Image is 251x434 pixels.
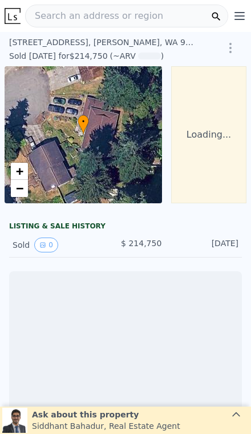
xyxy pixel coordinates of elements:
div: • [78,115,89,135]
div: Sold [13,238,85,252]
div: Loading... [171,66,246,203]
img: Siddhant Bahadur [2,408,27,433]
div: LISTING & SALE HISTORY [9,222,242,233]
div: (~ARV ) [108,50,164,62]
div: Ask about this property [32,409,180,420]
a: Zoom in [11,163,28,180]
img: Lotside [5,8,21,24]
span: $ 214,750 [121,239,161,248]
button: View historical data [34,238,58,252]
div: Siddhant Bahadur , Real Estate Agent [32,420,180,432]
div: [DATE] [166,238,238,252]
span: Search an address or region [26,9,163,23]
button: Show Options [219,37,242,59]
span: + [16,164,23,178]
a: Zoom out [11,180,28,197]
span: • [78,116,89,127]
div: [STREET_ADDRESS] , [PERSON_NAME] , WA 98208 [9,37,194,48]
div: Sold [DATE] for $214,750 [9,50,108,62]
span: − [16,181,23,195]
